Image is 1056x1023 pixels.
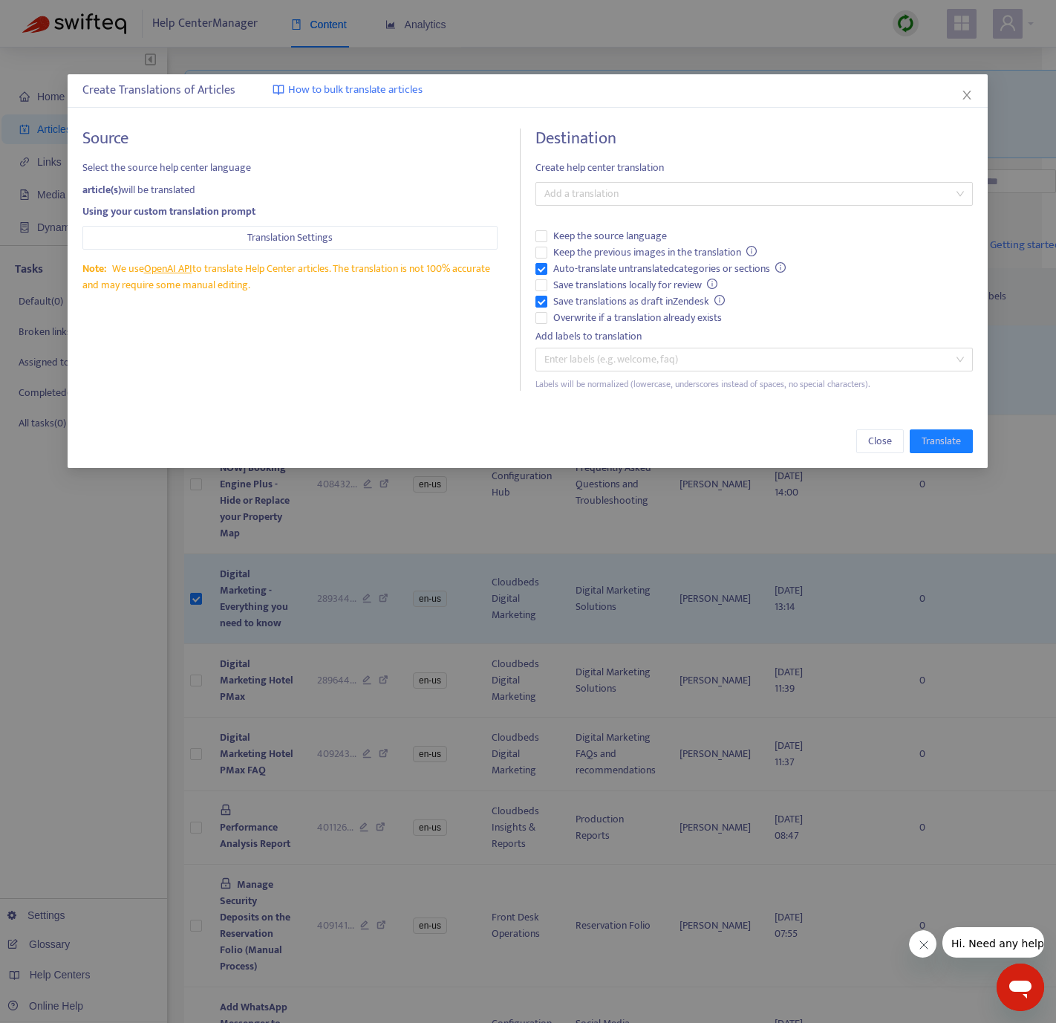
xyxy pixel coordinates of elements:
[82,182,498,198] div: will be translated
[547,244,763,261] span: Keep the previous images in the translation
[747,246,757,256] span: info-circle
[9,10,107,22] span: Hi. Need any help?
[547,293,731,310] span: Save translations as draft in Zendesk
[547,228,673,244] span: Keep the source language
[144,260,192,277] a: OpenAI API
[776,262,786,273] span: info-circle
[708,279,718,289] span: info-circle
[535,328,973,345] div: Add labels to translation
[535,160,973,176] span: Create help center translation
[273,82,423,99] a: How to bulk translate articles
[82,204,498,220] div: Using your custom translation prompt
[82,261,498,293] div: We use to translate Help Center articles. The translation is not 100% accurate and may require so...
[959,87,976,103] button: Close
[82,129,498,149] h4: Source
[997,964,1044,1011] iframe: Button to launch messaging window
[82,160,498,176] span: Select the source help center language
[962,89,974,101] span: close
[715,295,726,305] span: info-circle
[535,129,973,149] h4: Destination
[909,930,937,958] iframe: Close message
[82,226,498,250] button: Translation Settings
[288,82,423,99] span: How to bulk translate articles
[273,84,284,96] img: image-link
[857,429,905,453] button: Close
[910,429,974,453] button: Translate
[942,927,1044,958] iframe: Message from company
[535,377,973,392] div: Labels will be normalized (lowercase, underscores instead of spaces, no special characters).
[82,260,106,277] span: Note:
[82,82,973,100] div: Create Translations of Articles
[869,433,893,449] span: Close
[547,310,728,326] span: Overwrite if a translation already exists
[547,277,724,293] span: Save translations locally for review
[547,261,792,277] span: Auto-translate untranslated categories or sections
[247,230,333,246] span: Translation Settings
[82,181,121,198] strong: article(s)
